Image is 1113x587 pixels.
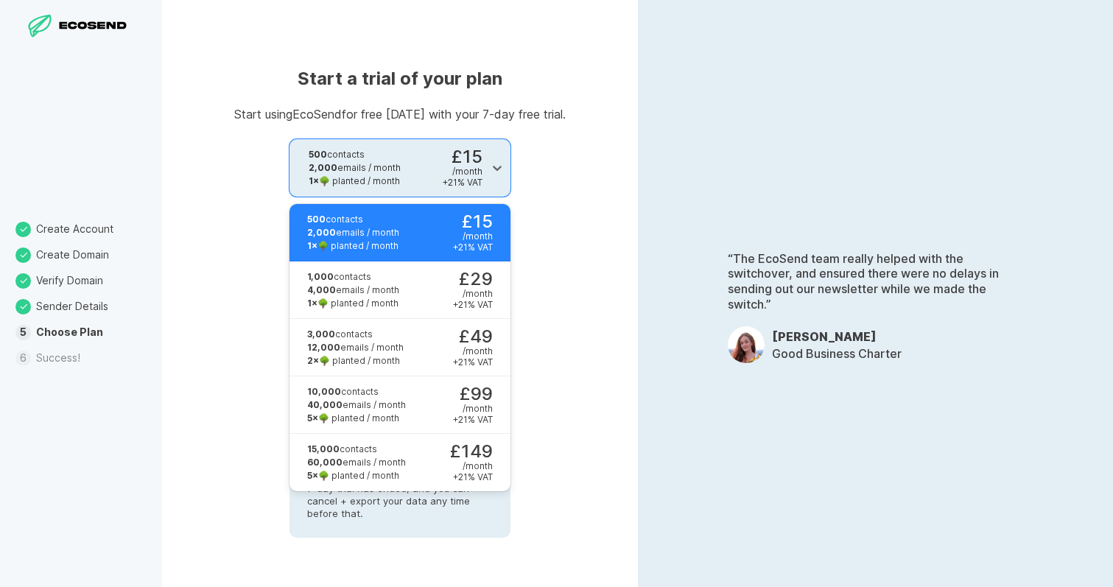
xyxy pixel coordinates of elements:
[463,288,493,299] div: / month
[307,214,326,225] strong: 500
[463,460,493,471] div: / month
[307,341,404,354] div: emails / month
[307,328,404,341] div: contacts
[463,403,493,414] div: / month
[309,149,327,160] strong: 500
[309,161,401,175] div: emails / month
[728,326,765,363] img: OpDfwsLJpxJND2XqePn68R8dM.jpeg
[453,328,493,368] div: £49
[309,148,401,161] div: contacts
[307,470,318,481] strong: 5 ×
[463,231,493,242] div: / month
[234,108,566,120] p: Start using EcoSend for free [DATE] with your 7-day free trial.
[307,328,335,340] strong: 3,000
[309,162,337,173] strong: 2,000
[307,342,340,353] strong: 12,000
[772,346,902,362] p: Good Business Charter
[307,386,341,397] strong: 10,000
[307,239,399,253] div: 🌳 planted / month
[307,457,343,468] strong: 60,000
[307,412,406,425] div: 🌳 planted / month
[307,297,399,310] div: 🌳 planted / month
[307,399,343,410] strong: 40,000
[453,414,493,425] div: + 21 % VAT
[309,175,319,186] strong: 1 ×
[463,345,493,356] div: / month
[307,355,319,366] strong: 2 ×
[452,166,482,177] div: / month
[307,213,399,226] div: contacts
[234,67,566,91] h1: Start a trial of your plan
[449,443,493,482] div: £149
[307,354,404,368] div: 🌳 planted / month
[307,398,406,412] div: emails / month
[728,251,1022,312] p: “The EcoSend team really helped with the switchover, and ensured there were no delays in sending ...
[307,456,406,469] div: emails / month
[307,227,336,238] strong: 2,000
[453,299,493,310] div: + 21 % VAT
[307,443,340,454] strong: 15,000
[307,443,406,456] div: contacts
[772,329,902,344] h3: [PERSON_NAME]
[453,270,493,310] div: £29
[307,284,336,295] strong: 4,000
[307,284,399,297] div: emails / month
[307,271,334,282] strong: 1,000
[453,385,493,425] div: £99
[453,213,493,253] div: £15
[309,175,401,188] div: 🌳 planted / month
[307,270,399,284] div: contacts
[453,242,493,253] div: + 21 % VAT
[443,177,482,188] div: + 21 % VAT
[307,469,406,482] div: 🌳 planted / month
[443,148,482,188] div: £15
[307,240,317,251] strong: 1 ×
[453,356,493,368] div: + 21 % VAT
[307,298,317,309] strong: 1 ×
[307,226,399,239] div: emails / month
[307,412,318,423] strong: 5 ×
[307,385,406,398] div: contacts
[453,471,493,482] div: + 21 % VAT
